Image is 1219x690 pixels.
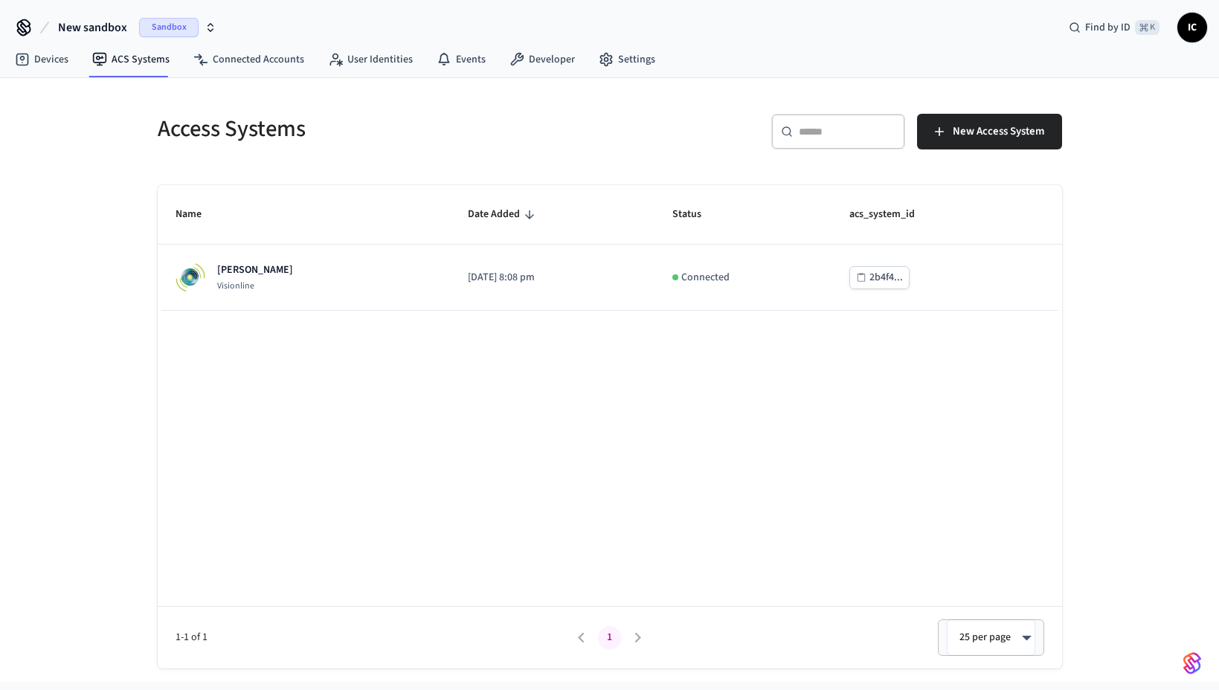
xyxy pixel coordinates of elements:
a: Devices [3,46,80,73]
div: 2b4f4... [869,268,903,287]
a: Settings [587,46,667,73]
button: New Access System [917,114,1062,149]
table: sticky table [158,185,1062,311]
a: Events [425,46,498,73]
span: New Access System [953,122,1044,141]
button: 2b4f4... [849,266,910,289]
a: ACS Systems [80,46,181,73]
p: [DATE] 8:08 pm [468,270,637,286]
span: Date Added [468,203,539,226]
div: 25 per page [947,619,1035,655]
span: IC [1179,14,1206,41]
img: SeamLogoGradient.69752ec5.svg [1183,651,1201,675]
nav: pagination navigation [567,626,652,650]
span: New sandbox [58,19,127,36]
a: Connected Accounts [181,46,316,73]
span: Find by ID [1085,20,1130,35]
span: Name [176,203,221,226]
span: acs_system_id [849,203,934,226]
img: Visionline Logo [176,262,205,292]
span: 1-1 of 1 [176,630,567,645]
span: Status [672,203,721,226]
p: Connected [681,270,730,286]
button: page 1 [598,626,622,650]
button: IC [1177,13,1207,42]
p: [PERSON_NAME] [217,262,293,277]
a: Developer [498,46,587,73]
h5: Access Systems [158,114,601,144]
div: Find by ID⌘ K [1057,14,1171,41]
span: Sandbox [139,18,199,37]
p: Visionline [217,280,293,292]
a: User Identities [316,46,425,73]
span: ⌘ K [1135,20,1160,35]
